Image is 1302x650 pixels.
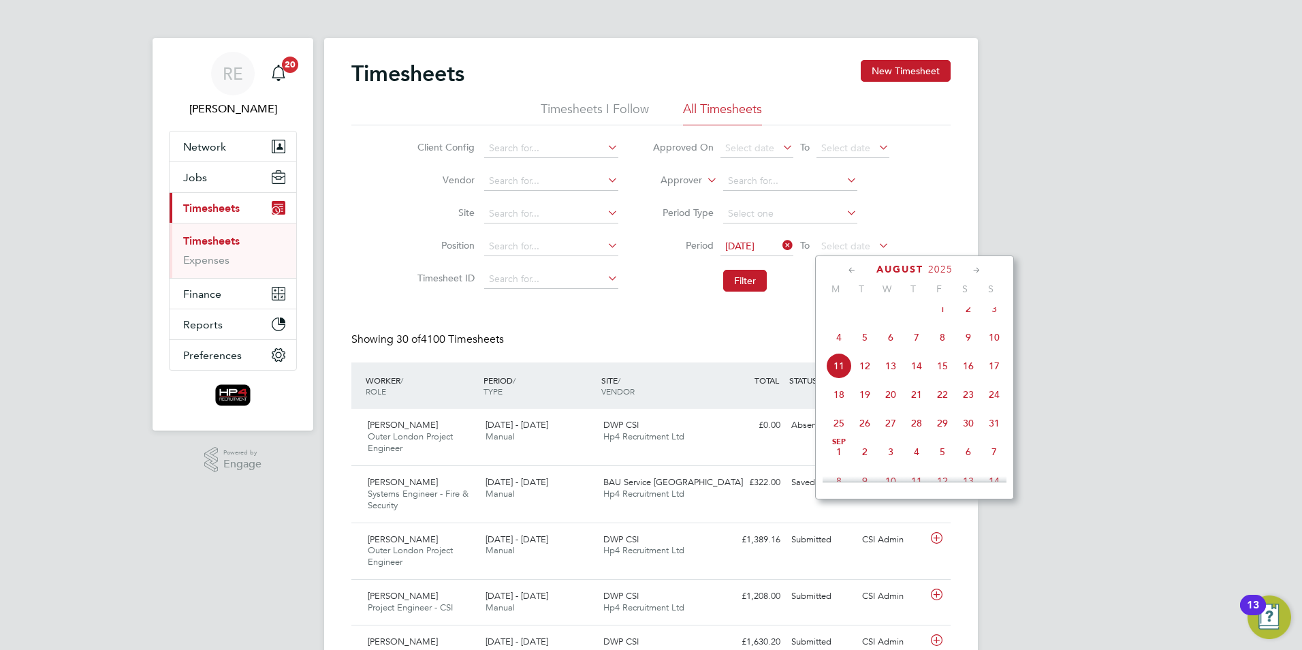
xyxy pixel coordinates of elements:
span: 3 [878,439,904,465]
span: [PERSON_NAME] [368,476,438,488]
span: 22 [930,382,955,407]
span: Select date [821,142,870,154]
span: 9 [955,324,981,350]
button: Reports [170,309,296,339]
li: All Timesheets [683,101,762,125]
span: 8 [930,324,955,350]
button: Open Resource Center, 13 new notifications [1248,595,1291,639]
span: 5 [930,439,955,465]
span: TYPE [483,386,503,397]
div: £0.00 [715,414,786,437]
span: / [513,375,515,386]
span: 10 [981,324,1007,350]
button: Jobs [170,162,296,192]
span: DWP CSI [603,533,639,545]
span: 20 [878,382,904,407]
span: 8 [826,468,852,494]
div: £322.00 [715,471,786,494]
span: 20 [282,57,298,73]
span: Manual [486,431,515,442]
span: 27 [878,410,904,436]
span: 6 [955,439,981,465]
span: Preferences [183,349,242,362]
span: Hp4 Recruitment Ltd [603,488,684,499]
nav: Main navigation [153,38,313,431]
span: 9 [852,468,878,494]
div: CSI Admin [857,585,927,608]
span: [PERSON_NAME] [368,419,438,431]
span: T [900,283,926,295]
span: Powered by [223,447,261,459]
span: Select date [821,240,870,252]
span: 11 [826,353,852,379]
label: Approved On [652,141,714,153]
span: [DATE] - [DATE] [486,533,548,545]
span: 24 [981,382,1007,407]
span: 30 [955,410,981,436]
div: WORKER [362,368,480,403]
span: [DATE] - [DATE] [486,636,548,647]
div: Timesheets [170,223,296,278]
label: Client Config [413,141,475,153]
span: Systems Engineer - Fire & Security [368,488,469,511]
span: 21 [904,382,930,407]
span: 4 [904,439,930,465]
span: 4100 Timesheets [396,332,504,346]
span: [DATE] - [DATE] [486,476,548,488]
span: Russell Edwards [169,101,297,117]
span: 2025 [928,264,953,275]
span: Sep [826,439,852,446]
li: Timesheets I Follow [541,101,649,125]
span: 19 [852,382,878,407]
span: 30 of [396,332,421,346]
span: 1 [826,439,852,465]
div: £1,208.00 [715,585,786,608]
button: New Timesheet [861,60,951,82]
span: 23 [955,382,981,407]
label: Position [413,239,475,251]
span: ROLE [366,386,386,397]
span: TOTAL [755,375,779,386]
span: [DATE] - [DATE] [486,590,548,602]
span: 28 [904,410,930,436]
span: T [848,283,874,295]
span: To [796,138,814,156]
span: 13 [955,468,981,494]
span: 29 [930,410,955,436]
span: 5 [852,324,878,350]
span: 2 [955,296,981,322]
div: Saved [786,471,857,494]
div: PERIOD [480,368,598,403]
span: [PERSON_NAME] [368,533,438,545]
input: Search for... [484,270,618,289]
span: 14 [904,353,930,379]
span: Hp4 Recruitment Ltd [603,544,684,556]
span: 16 [955,353,981,379]
label: Site [413,206,475,219]
span: 2 [852,439,878,465]
button: Finance [170,279,296,309]
a: Powered byEngage [204,447,262,473]
span: [PERSON_NAME] [368,636,438,647]
span: 11 [904,468,930,494]
span: Jobs [183,171,207,184]
button: Timesheets [170,193,296,223]
span: Outer London Project Engineer [368,544,453,568]
div: Submitted [786,585,857,608]
span: Manual [486,544,515,556]
h2: Timesheets [351,60,464,87]
span: RE [223,65,243,82]
span: DWP CSI [603,419,639,431]
span: 31 [981,410,1007,436]
span: 10 [878,468,904,494]
input: Search for... [484,204,618,223]
button: Preferences [170,340,296,370]
a: 20 [265,52,292,95]
span: Network [183,140,226,153]
span: Select date [725,142,774,154]
span: 17 [981,353,1007,379]
span: 1 [930,296,955,322]
span: S [952,283,978,295]
span: 7 [904,324,930,350]
span: W [874,283,900,295]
